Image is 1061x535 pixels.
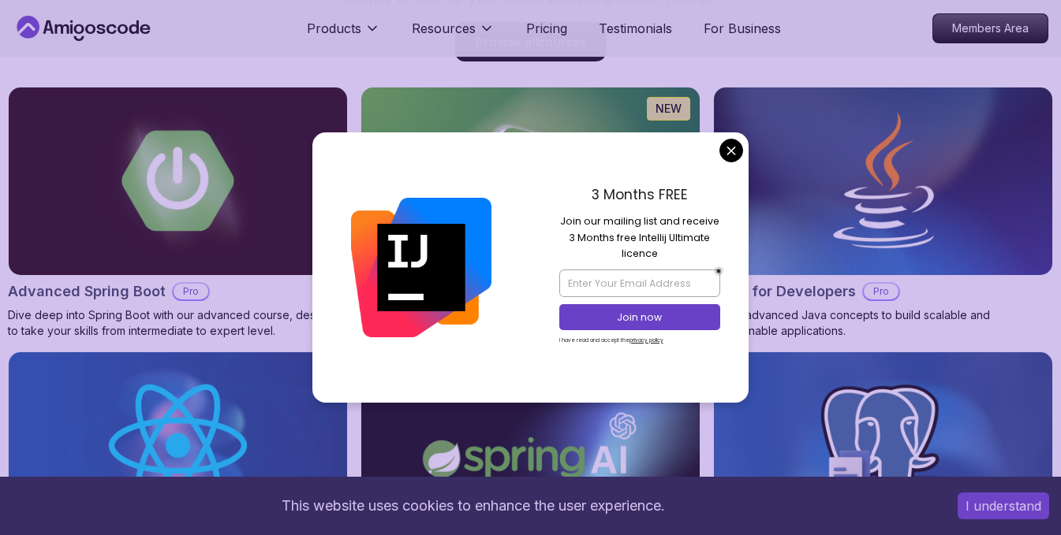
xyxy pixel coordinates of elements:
[361,87,700,339] a: Spring Boot for Beginners cardNEWSpring Boot for BeginnersBuild a CRUD API with Spring Boot and P...
[307,19,380,50] button: Products
[713,281,856,303] h2: Java for Developers
[361,87,700,275] img: Spring Boot for Beginners card
[704,19,781,38] a: For Business
[713,307,1053,339] p: Learn advanced Java concepts to build scalable and maintainable applications.
[526,19,567,38] a: Pricing
[8,281,166,303] h2: Advanced Spring Boot
[8,307,348,339] p: Dive deep into Spring Boot with our advanced course, designed to take your skills from intermedia...
[412,19,495,50] button: Resources
[174,284,208,299] p: Pro
[9,87,347,275] img: Advanced Spring Boot card
[12,489,934,523] div: This website uses cookies to enhance the user experience.
[599,19,672,38] a: Testimonials
[412,19,476,38] p: Resources
[958,492,1049,519] button: Accept cookies
[8,87,348,339] a: Advanced Spring Boot cardAdvanced Spring BootProDive deep into Spring Boot with our advanced cour...
[932,13,1048,43] a: Members Area
[656,101,682,117] p: NEW
[933,14,1048,43] p: Members Area
[864,284,898,299] p: Pro
[307,19,361,38] p: Products
[714,87,1052,275] img: Java for Developers card
[713,87,1053,339] a: Java for Developers cardJava for DevelopersProLearn advanced Java concepts to build scalable and ...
